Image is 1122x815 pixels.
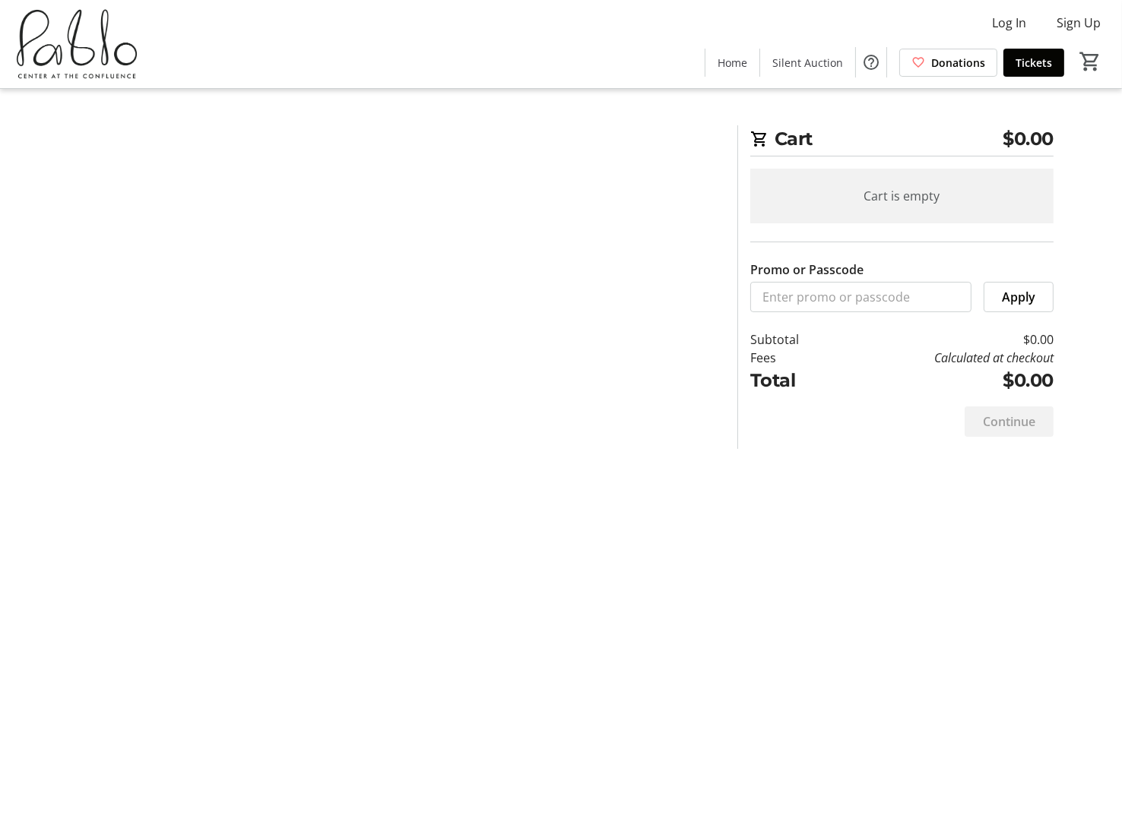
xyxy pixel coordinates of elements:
span: Apply [1002,288,1035,306]
a: Silent Auction [760,49,855,77]
button: Cart [1076,48,1104,75]
input: Enter promo or passcode [750,282,971,312]
div: Cart is empty [750,169,1054,223]
span: Tickets [1016,55,1052,71]
span: Donations [931,55,985,71]
img: Pablo Center's Logo [9,6,144,82]
span: Log In [992,14,1026,32]
a: Donations [899,49,997,77]
a: Home [705,49,759,77]
label: Promo or Passcode [750,261,864,279]
td: Subtotal [750,330,838,349]
td: Calculated at checkout [838,349,1054,367]
span: Home [718,55,747,71]
span: Sign Up [1057,14,1101,32]
td: Total [750,367,838,394]
td: $0.00 [838,330,1054,349]
button: Log In [980,11,1038,35]
td: Fees [750,349,838,367]
span: $0.00 [1003,125,1054,153]
h2: Cart [750,125,1054,156]
td: $0.00 [838,367,1054,394]
button: Sign Up [1044,11,1113,35]
span: Silent Auction [772,55,843,71]
a: Tickets [1003,49,1064,77]
button: Help [856,47,886,77]
button: Apply [984,282,1054,312]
